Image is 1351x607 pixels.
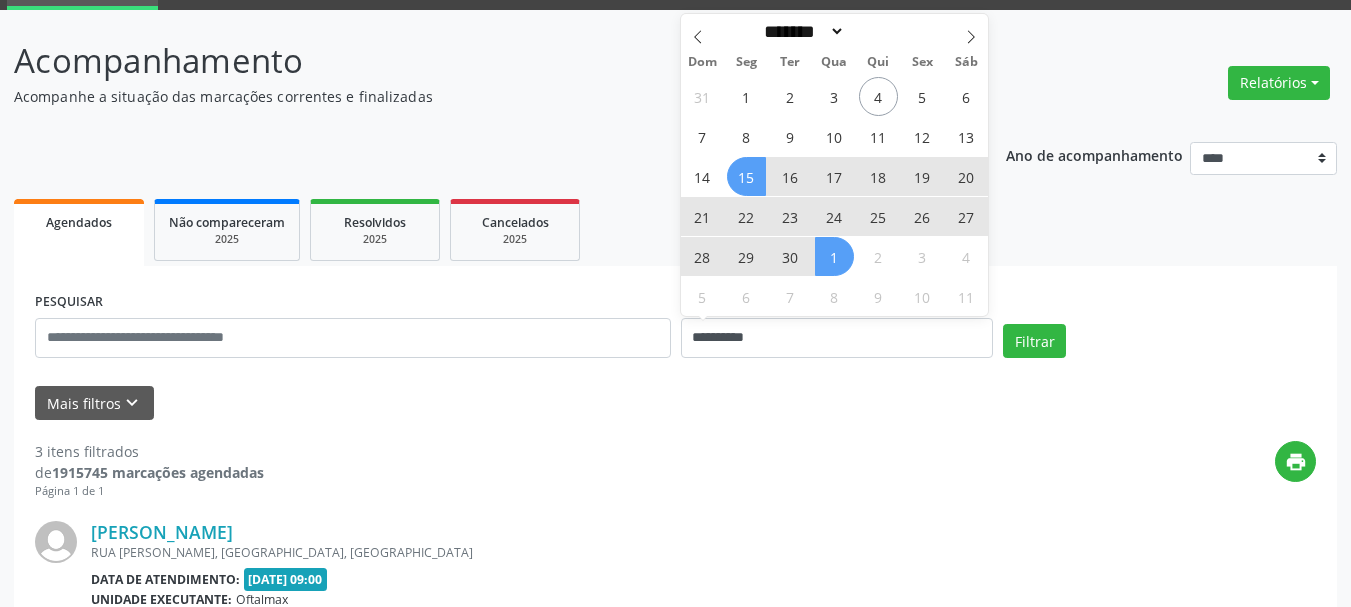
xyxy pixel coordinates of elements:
[944,56,988,69] span: Sáb
[683,237,722,276] span: Setembro 28, 2025
[771,277,810,316] span: Outubro 7, 2025
[903,77,942,116] span: Setembro 5, 2025
[35,386,154,421] button: Mais filtroskeyboard_arrow_down
[1275,441,1316,482] button: print
[727,157,766,196] span: Setembro 15, 2025
[903,277,942,316] span: Outubro 10, 2025
[859,197,898,236] span: Setembro 25, 2025
[35,441,264,462] div: 3 itens filtrados
[1006,142,1183,167] p: Ano de acompanhamento
[727,277,766,316] span: Outubro 6, 2025
[947,277,986,316] span: Outubro 11, 2025
[903,197,942,236] span: Setembro 26, 2025
[681,56,725,69] span: Dom
[727,117,766,156] span: Setembro 8, 2025
[35,287,103,318] label: PESQUISAR
[771,77,810,116] span: Setembro 2, 2025
[903,157,942,196] span: Setembro 19, 2025
[727,237,766,276] span: Setembro 29, 2025
[859,237,898,276] span: Outubro 2, 2025
[482,214,549,231] span: Cancelados
[859,117,898,156] span: Setembro 11, 2025
[14,36,940,86] p: Acompanhamento
[859,77,898,116] span: Setembro 4, 2025
[727,77,766,116] span: Setembro 1, 2025
[91,521,233,543] a: [PERSON_NAME]
[14,86,940,107] p: Acompanhe a situação das marcações correntes e finalizadas
[812,56,856,69] span: Qua
[121,392,143,414] i: keyboard_arrow_down
[683,197,722,236] span: Setembro 21, 2025
[46,214,112,231] span: Agendados
[169,214,285,231] span: Não compareceram
[91,544,1016,561] div: RUA [PERSON_NAME], [GEOGRAPHIC_DATA], [GEOGRAPHIC_DATA]
[771,197,810,236] span: Setembro 23, 2025
[815,157,854,196] span: Setembro 17, 2025
[856,56,900,69] span: Qui
[771,117,810,156] span: Setembro 9, 2025
[845,21,911,42] input: Year
[52,463,264,482] strong: 1915745 marcações agendadas
[815,197,854,236] span: Setembro 24, 2025
[344,214,406,231] span: Resolvidos
[465,232,565,247] div: 2025
[1003,324,1066,358] button: Filtrar
[947,197,986,236] span: Setembro 27, 2025
[815,277,854,316] span: Outubro 8, 2025
[683,117,722,156] span: Setembro 7, 2025
[683,277,722,316] span: Outubro 5, 2025
[1228,66,1330,100] button: Relatórios
[947,237,986,276] span: Outubro 4, 2025
[91,571,240,588] b: Data de atendimento:
[724,56,768,69] span: Seg
[771,157,810,196] span: Setembro 16, 2025
[859,157,898,196] span: Setembro 18, 2025
[900,56,944,69] span: Sex
[815,117,854,156] span: Setembro 10, 2025
[768,56,812,69] span: Ter
[1285,451,1307,473] i: print
[947,157,986,196] span: Setembro 20, 2025
[169,232,285,247] div: 2025
[903,237,942,276] span: Outubro 3, 2025
[815,237,854,276] span: Outubro 1, 2025
[903,117,942,156] span: Setembro 12, 2025
[244,568,328,591] span: [DATE] 09:00
[815,77,854,116] span: Setembro 3, 2025
[758,21,846,42] select: Month
[325,232,425,247] div: 2025
[947,117,986,156] span: Setembro 13, 2025
[35,462,264,483] div: de
[859,277,898,316] span: Outubro 9, 2025
[727,197,766,236] span: Setembro 22, 2025
[771,237,810,276] span: Setembro 30, 2025
[947,77,986,116] span: Setembro 6, 2025
[35,483,264,500] div: Página 1 de 1
[683,157,722,196] span: Setembro 14, 2025
[683,77,722,116] span: Agosto 31, 2025
[35,521,77,563] img: img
